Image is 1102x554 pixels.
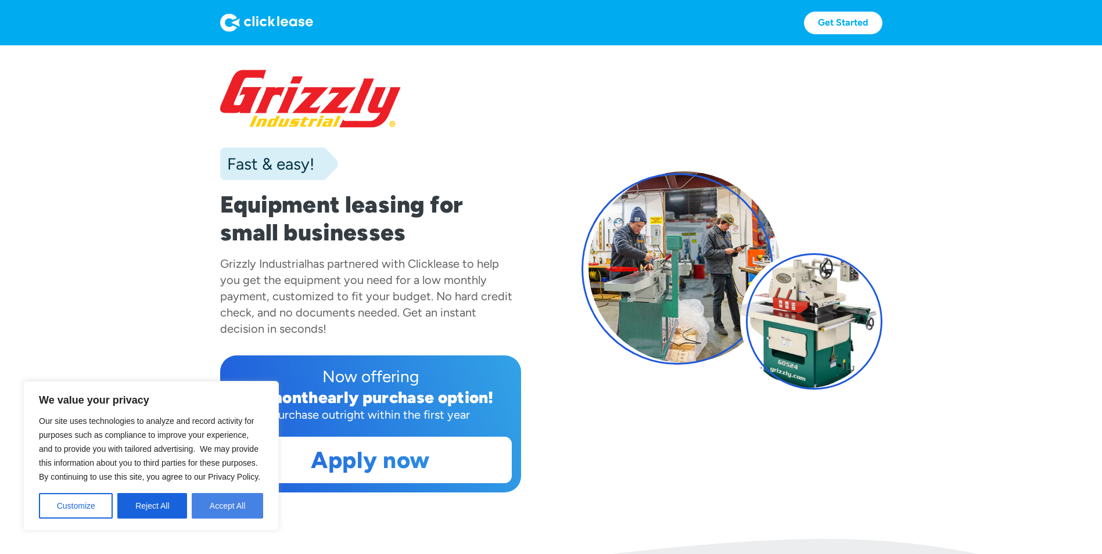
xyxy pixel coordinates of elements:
button: Customize [39,493,113,519]
div: 12 month [247,387,318,407]
div: Grizzly Industrial [220,257,307,271]
div: Fast & easy! [220,152,314,175]
div: has partnered with Clicklease to help you get the equipment you need for a low monthly payment, c... [220,257,512,336]
a: Apply now [230,437,511,483]
button: Reject All [117,493,187,519]
div: Purchase outright within the first year [229,406,512,423]
div: early purchase option! [318,387,494,407]
p: We value your privacy [39,393,263,407]
h1: Equipment leasing for small businesses [220,190,521,246]
img: Logo [220,13,313,32]
span: Our site uses technologies to analyze and record activity for purposes such as compliance to impr... [39,416,260,481]
div: We value your privacy [23,381,279,531]
div: Now offering [229,365,512,388]
a: Get Started [804,12,882,34]
button: Accept All [192,493,263,519]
